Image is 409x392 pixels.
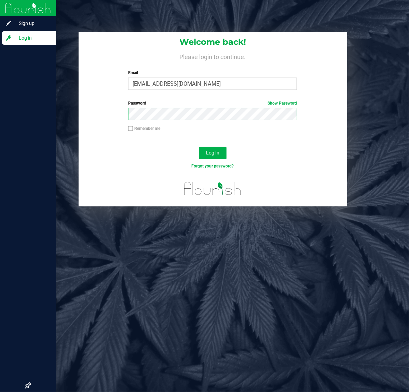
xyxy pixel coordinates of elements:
[12,34,53,42] span: Log in
[128,70,297,76] label: Email
[206,150,219,156] span: Log In
[128,101,146,106] span: Password
[268,101,297,106] a: Show Password
[79,52,347,60] h4: Please login to continue.
[199,147,227,159] button: Log In
[128,126,133,131] input: Remember me
[5,20,12,27] inline-svg: Sign up
[79,38,347,46] h1: Welcome back!
[12,19,53,27] span: Sign up
[191,164,234,168] a: Forgot your password?
[5,35,12,41] inline-svg: Log in
[128,125,160,132] label: Remember me
[179,176,246,201] img: flourish_logo.svg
